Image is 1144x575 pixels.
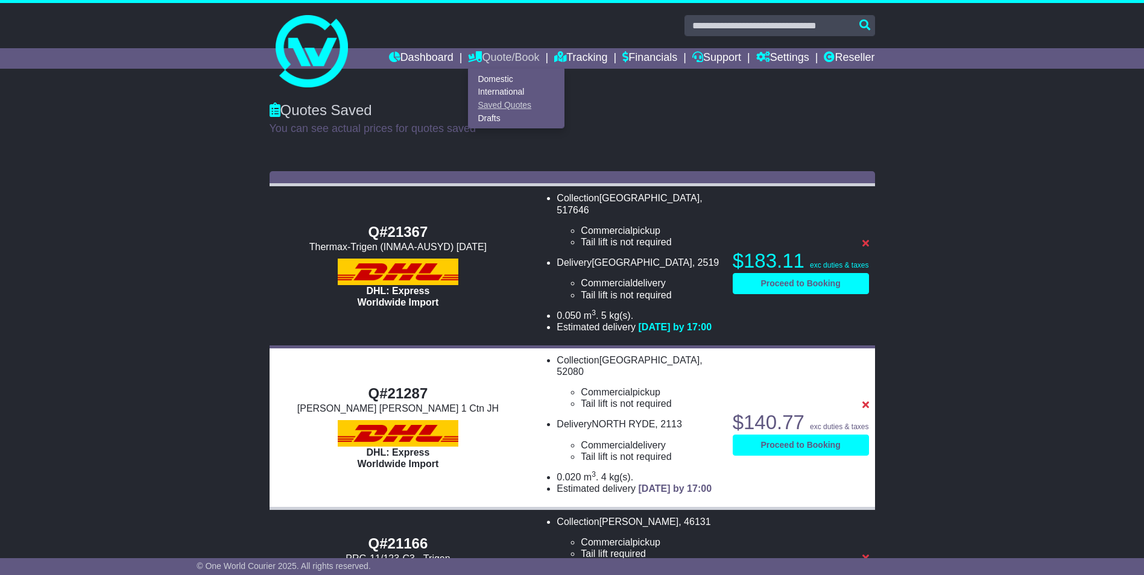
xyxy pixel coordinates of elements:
[468,48,539,69] a: Quote/Book
[557,321,720,333] li: Estimated delivery
[601,472,607,482] span: 4
[639,322,712,332] span: [DATE] by 17:00
[599,355,700,365] span: [GEOGRAPHIC_DATA]
[744,250,804,272] span: 183.11
[276,385,521,403] div: Q#21287
[639,483,712,494] span: [DATE] by 17:00
[338,420,458,447] img: DHL: Express Worldwide Import
[599,193,700,203] span: [GEOGRAPHIC_DATA]
[584,310,598,321] span: m .
[338,259,458,285] img: DHL: Express Worldwide Import
[592,309,596,317] sup: 3
[557,516,720,560] li: Collection
[557,483,720,494] li: Estimated delivery
[581,289,720,301] li: Tail lift is not required
[810,423,868,431] span: exc duties & taxes
[581,440,632,450] span: Commercial
[744,411,804,433] span: 140.77
[270,102,875,119] div: Quotes Saved
[276,535,521,553] div: Q#21166
[581,278,632,288] span: Commercial
[733,411,804,433] span: $
[581,387,632,397] span: Commercial
[733,435,869,456] a: Proceed to Booking
[622,48,677,69] a: Financials
[581,236,720,248] li: Tail lift is not required
[581,225,720,236] li: pickup
[609,472,633,482] span: kg(s).
[468,69,564,128] div: Quote/Book
[609,310,633,321] span: kg(s).
[557,310,581,321] span: 0.050
[733,250,804,272] span: $
[581,398,720,409] li: Tail lift is not required
[469,86,564,99] a: International
[655,419,681,429] span: , 2113
[389,48,453,69] a: Dashboard
[581,277,720,289] li: delivery
[358,447,439,469] span: DHL: Express Worldwide Import
[581,537,632,547] span: Commercial
[592,257,692,268] span: [GEOGRAPHIC_DATA]
[557,472,581,482] span: 0.020
[692,257,719,268] span: , 2519
[581,386,720,398] li: pickup
[469,99,564,112] a: Saved Quotes
[197,561,371,571] span: © One World Courier 2025. All rights reserved.
[584,472,598,482] span: m .
[810,261,868,269] span: exc duties & taxes
[824,48,874,69] a: Reseller
[592,419,655,429] span: NORTH RYDE
[678,517,710,527] span: , 46131
[557,418,720,462] li: Delivery
[557,193,702,215] span: , 517646
[756,48,809,69] a: Settings
[692,48,741,69] a: Support
[733,273,869,294] a: Proceed to Booking
[469,112,564,125] a: Drafts
[601,310,607,321] span: 5
[276,224,521,241] div: Q#21367
[554,48,607,69] a: Tracking
[599,517,679,527] span: [PERSON_NAME]
[557,257,720,301] li: Delivery
[276,241,521,253] div: Thermax-Trigen (INMAA-AUSYD) [DATE]
[581,451,720,462] li: Tail lift is not required
[270,122,875,136] p: You can see actual prices for quotes saved
[358,286,439,307] span: DHL: Express Worldwide Import
[276,553,521,564] div: PRG-11/123-C3 - Trigen
[557,355,702,377] span: , 52080
[581,548,720,559] li: Tail lift required
[581,439,720,451] li: delivery
[276,403,521,414] div: [PERSON_NAME] [PERSON_NAME] 1 Ctn JH
[469,72,564,86] a: Domestic
[557,192,720,248] li: Collection
[592,470,596,479] sup: 3
[581,536,720,548] li: pickup
[557,354,720,410] li: Collection
[581,225,632,236] span: Commercial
